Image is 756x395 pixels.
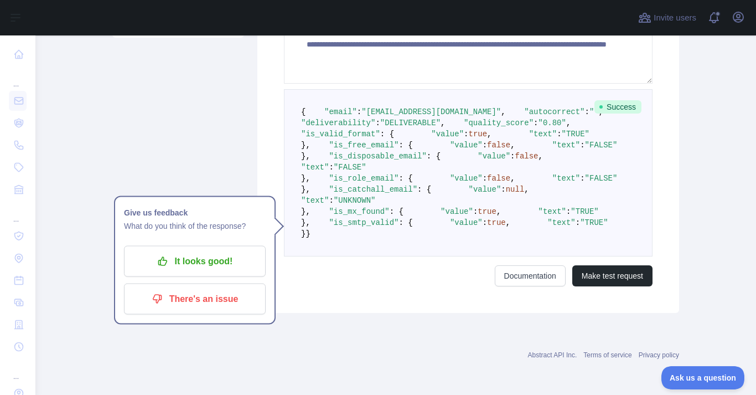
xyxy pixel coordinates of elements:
[441,207,473,216] span: "value"
[534,119,538,127] span: :
[547,218,575,227] span: "text"
[450,174,483,183] span: "value"
[483,174,487,183] span: :
[301,229,305,238] span: }
[501,185,505,194] span: :
[580,141,584,150] span: :
[398,174,412,183] span: : {
[301,163,329,172] span: "text"
[496,207,501,216] span: ,
[334,196,376,205] span: "UNKNOWN"
[529,130,557,138] span: "text"
[464,119,534,127] span: "quality_score"
[329,174,398,183] span: "is_role_email"
[639,351,679,359] a: Privacy policy
[495,265,566,286] a: Documentation
[329,218,398,227] span: "is_smtp_valid"
[557,130,561,138] span: :
[594,100,641,114] span: Success
[361,107,501,116] span: "[EMAIL_ADDRESS][DOMAIN_NAME]"
[487,174,510,183] span: false
[9,359,27,381] div: ...
[501,107,505,116] span: ,
[9,66,27,89] div: ...
[427,152,441,161] span: : {
[301,130,380,138] span: "is_valid_format"
[380,119,441,127] span: "DELIVERABLE"
[301,185,310,194] span: },
[566,207,571,216] span: :
[478,207,496,216] span: true
[329,207,389,216] span: "is_mx_found"
[566,119,571,127] span: ,
[301,141,310,150] span: },
[552,141,580,150] span: "text"
[487,141,510,150] span: false
[329,152,426,161] span: "is_disposable_email"
[334,163,366,172] span: "FALSE"
[450,141,483,150] span: "value"
[301,218,310,227] span: },
[572,265,653,286] button: Make test request
[538,152,543,161] span: ,
[538,207,566,216] span: "text"
[301,174,310,183] span: },
[562,130,589,138] span: "TRUE"
[398,218,412,227] span: : {
[661,366,745,389] iframe: Toggle Customer Support
[589,107,599,116] span: ""
[585,174,618,183] span: "FALSE"
[585,141,618,150] span: "FALSE"
[654,12,696,24] span: Invite users
[329,185,417,194] span: "is_catchall_email"
[510,152,515,161] span: :
[431,130,464,138] span: "value"
[510,174,515,183] span: ,
[576,218,580,227] span: :
[580,218,608,227] span: "TRUE"
[483,141,487,150] span: :
[9,202,27,224] div: ...
[478,152,510,161] span: "value"
[124,206,266,219] h1: Give us feedback
[571,207,598,216] span: "TRUE"
[464,130,468,138] span: :
[441,119,445,127] span: ,
[301,119,375,127] span: "deliverability"
[301,196,329,205] span: "text"
[324,107,357,116] span: "email"
[124,219,266,233] p: What do you think of the response?
[506,218,510,227] span: ,
[450,218,483,227] span: "value"
[301,107,305,116] span: {
[515,152,538,161] span: false
[583,351,631,359] a: Terms of service
[538,119,566,127] span: "0.80"
[375,119,380,127] span: :
[524,185,529,194] span: ,
[329,196,333,205] span: :
[483,218,487,227] span: :
[468,130,487,138] span: true
[357,107,361,116] span: :
[580,174,584,183] span: :
[305,229,310,238] span: }
[473,207,478,216] span: :
[636,9,698,27] button: Invite users
[301,152,310,161] span: },
[524,107,584,116] span: "autocorrect"
[585,107,589,116] span: :
[528,351,577,359] a: Abstract API Inc.
[469,185,501,194] span: "value"
[390,207,403,216] span: : {
[301,207,310,216] span: },
[510,141,515,150] span: ,
[398,141,412,150] span: : {
[417,185,431,194] span: : {
[487,130,491,138] span: ,
[329,141,398,150] span: "is_free_email"
[552,174,580,183] span: "text"
[380,130,394,138] span: : {
[329,163,333,172] span: :
[506,185,525,194] span: null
